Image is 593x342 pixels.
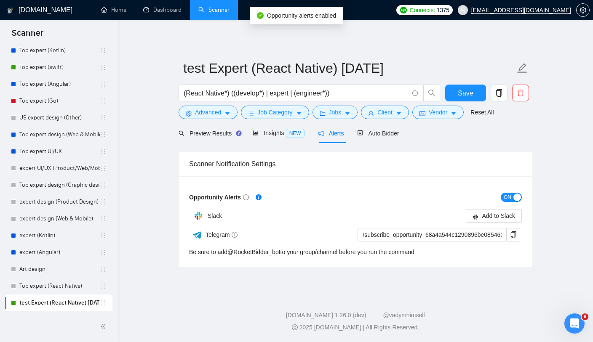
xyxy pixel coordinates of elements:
[19,160,100,177] a: expert UI/UX (Product/Web/Mobile)
[361,106,409,119] button: userClientcaret-down
[19,126,100,143] a: Top expert design (Web & Mobile) 0% answers [DATE]
[5,126,112,143] li: Top expert design (Web & Mobile) 0% answers 24/07/25
[227,249,280,255] a: @RocketBidder_bot
[491,89,507,97] span: copy
[491,85,508,101] button: copy
[253,130,259,136] span: area-chart
[100,300,107,306] span: holder
[5,42,112,59] li: Top expert (Kotlin)
[184,88,409,98] input: Search Freelance Jobs...
[5,177,112,194] li: Top expert design (Graphic design)
[576,7,590,13] a: setting
[396,110,402,117] span: caret-down
[466,209,522,223] button: slackAdd to Slack
[190,207,207,224] img: hpQkSZIkSZIkSZIkSZIkSZIkSZIkSZIkSZIkSZIkSZIkSZIkSZIkSZIkSZIkSZIkSZIkSZIkSZIkSZIkSZIkSZIkSZIkSZIkS...
[329,108,342,117] span: Jobs
[482,211,515,220] span: Add to Slack
[100,215,107,222] span: holder
[19,244,100,261] a: expert (Angular)
[5,294,112,311] li: test Expert (React Native) 07/24/25
[286,312,366,318] a: [DOMAIN_NAME] 1.26.0 (dev)
[286,129,305,138] span: NEW
[189,247,414,257] div: Be sure to add to your group/channel before you run the command
[224,110,230,117] span: caret-down
[19,194,100,210] a: expert design (Product Design)
[19,278,100,294] a: Top expert (React Native)
[100,64,107,71] span: holder
[318,130,344,137] span: Alerts
[513,89,529,97] span: delete
[19,261,100,278] a: Art design
[517,63,528,74] span: edit
[582,313,588,320] span: 8
[458,88,473,98] span: Save
[255,194,262,201] div: Tooltip anchor
[257,12,264,19] span: check-circle
[189,194,249,201] span: Opportunity Alerts
[100,232,107,239] span: holder
[19,177,100,194] a: Top expert design (Graphic design)
[5,27,50,45] span: Scanner
[507,228,520,241] button: copy
[183,58,515,79] input: Scanner name...
[186,110,192,117] span: setting
[5,76,112,93] li: Top expert (Angular)
[253,130,304,136] span: Insights
[429,108,447,117] span: Vendor
[5,160,112,177] li: expert UI/UX (Product/Web/Mobile)
[5,143,112,160] li: Top expert UI/UX
[5,194,112,210] li: expert design (Product Design)
[345,110,350,117] span: caret-down
[292,324,298,330] span: copyright
[377,108,393,117] span: Client
[100,249,107,256] span: holder
[357,130,399,137] span: Auto Bidder
[357,130,363,136] span: robot
[296,110,302,117] span: caret-down
[576,3,590,17] button: setting
[179,106,238,119] button: settingAdvancedcaret-down
[100,322,109,331] span: double-left
[19,143,100,160] a: Top expert UI/UX
[400,7,407,13] img: upwork-logo.png
[232,232,238,238] span: info-circle
[189,152,522,176] div: Scanner Notification Settings
[100,266,107,273] span: holder
[19,93,100,109] a: Top expert (Go)
[5,227,112,244] li: expert (Kotlin)
[5,210,112,227] li: expert design (Web & Mobile)
[243,194,249,200] span: info-circle
[445,85,486,101] button: Save
[577,7,589,13] span: setting
[5,244,112,261] li: expert (Angular)
[206,231,238,238] span: Telegram
[208,212,222,219] span: Slack
[423,85,440,101] button: search
[5,109,112,126] li: US expert design (Other)
[100,47,107,54] span: holder
[100,81,107,87] span: holder
[248,110,254,117] span: bars
[412,106,464,119] button: idcardVendorcaret-down
[313,106,358,119] button: folderJobscaret-down
[100,182,107,188] span: holder
[100,283,107,289] span: holder
[179,130,184,136] span: search
[383,312,425,318] a: @vadymhimself
[320,110,326,117] span: folder
[257,108,292,117] span: Job Category
[5,278,112,294] li: Top expert (React Native)
[100,131,107,138] span: holder
[125,323,586,332] div: 2025 [DOMAIN_NAME] | All Rights Reserved.
[179,130,239,137] span: Preview Results
[424,89,440,97] span: search
[437,5,449,15] span: 1375
[19,210,100,227] a: expert design (Web & Mobile)
[143,6,182,13] a: dashboardDashboard
[192,230,203,240] img: ww3wtPAAAAAElFTkSuQmCC
[100,165,107,172] span: holder
[5,261,112,278] li: Art design
[235,130,243,137] div: Tooltip anchor
[100,199,107,205] span: holder
[512,85,529,101] button: delete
